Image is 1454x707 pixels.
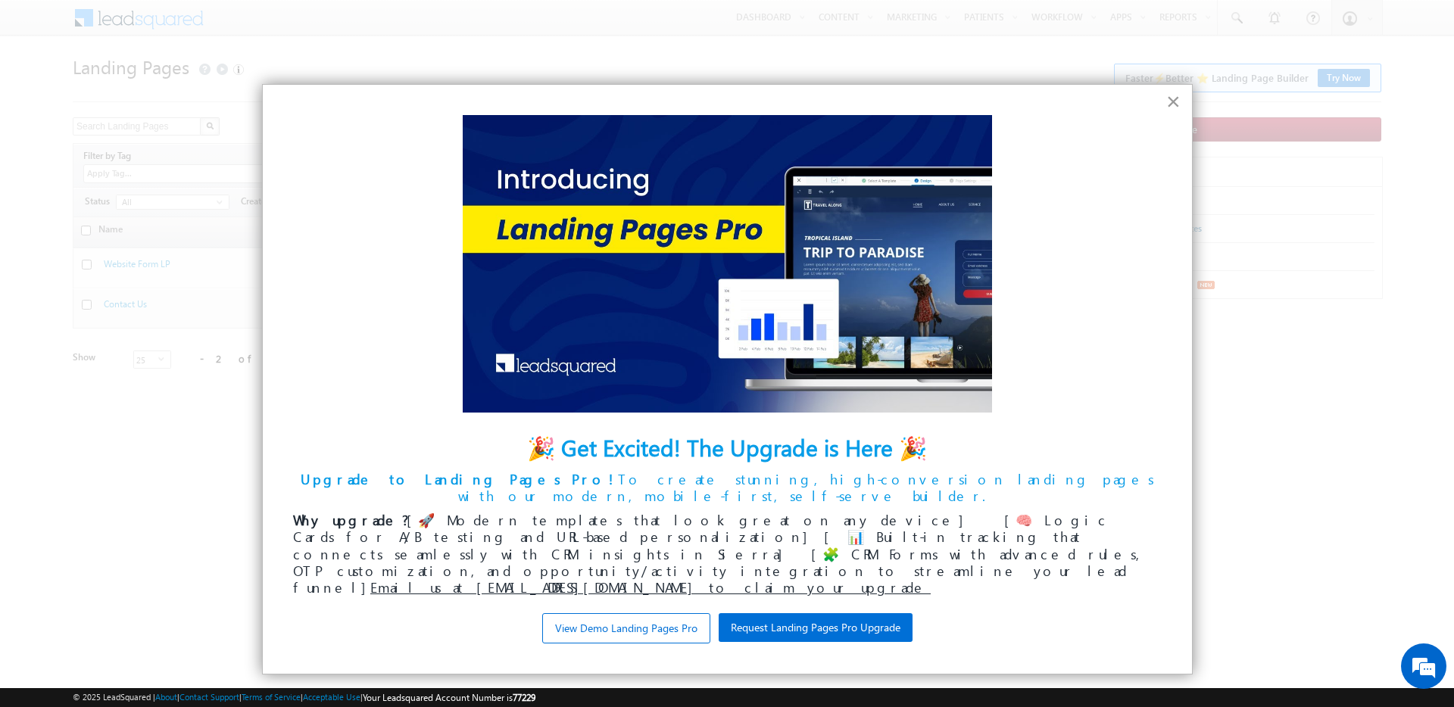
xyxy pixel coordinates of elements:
[293,510,1152,596] span: [🚀 Modern templates that look great on any device] [🧠 Logic Cards for A/B testing and URL-based p...
[370,578,931,596] u: Email us at [EMAIL_ADDRESS][DOMAIN_NAME] to claim your upgrade
[73,690,535,705] span: © 2025 LeadSquared | | | | |
[1166,89,1181,114] button: Close
[242,692,301,702] a: Terms of Service
[513,692,535,703] span: 77229
[719,613,913,642] button: Request Landing Pages Pro Upgrade
[363,692,535,703] span: Your Leadsquared Account Number is
[303,692,360,702] a: Acceptable Use
[155,692,177,702] a: About
[301,469,618,488] strong: Upgrade to Landing Pages Pro!
[179,692,239,702] a: Contact Support
[293,510,407,529] strong: Why upgrade?
[542,613,710,643] button: View Demo Landing Pages Pro
[458,469,1165,505] span: To create stunning, high-conversion landing pages with our modern, mobile-first, self-serve builder.
[293,431,1162,463] p: 🎉 Get Excited! The Upgrade is Here 🎉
